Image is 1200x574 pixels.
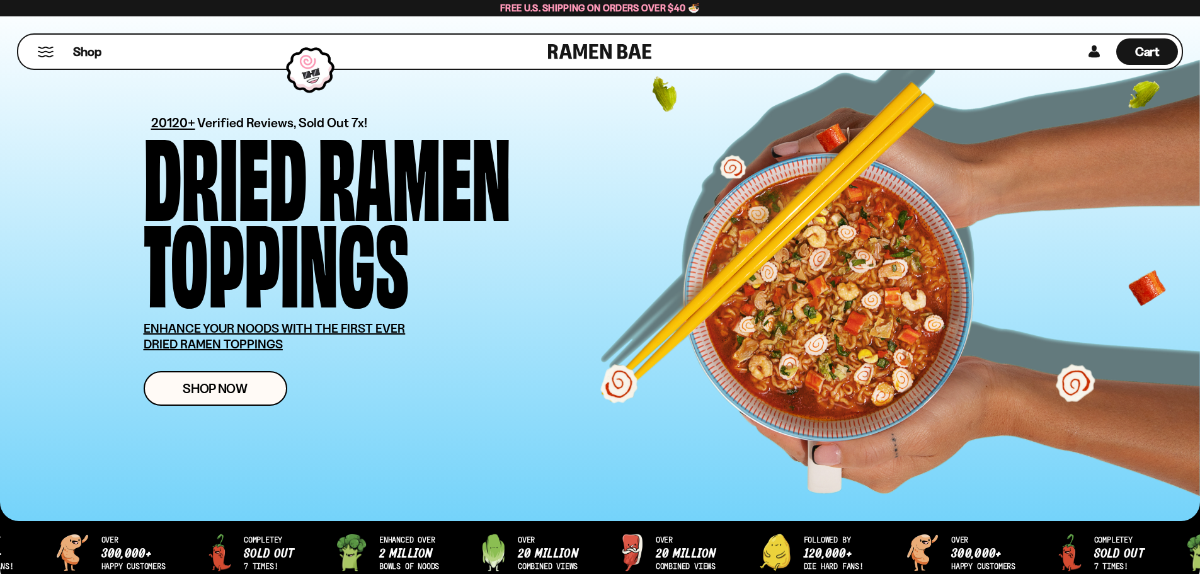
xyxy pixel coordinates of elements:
span: Shop Now [183,382,248,395]
div: Ramen [318,129,511,215]
a: Shop Now [144,371,287,406]
div: Toppings [144,215,409,302]
a: Shop [73,38,101,65]
span: Cart [1135,44,1160,59]
span: Free U.S. Shipping on Orders over $40 🍜 [500,2,700,14]
u: ENHANCE YOUR NOODS WITH THE FIRST EVER DRIED RAMEN TOPPINGS [144,321,406,352]
div: Dried [144,129,307,215]
span: Shop [73,43,101,60]
div: Cart [1116,35,1178,69]
button: Mobile Menu Trigger [37,47,54,57]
